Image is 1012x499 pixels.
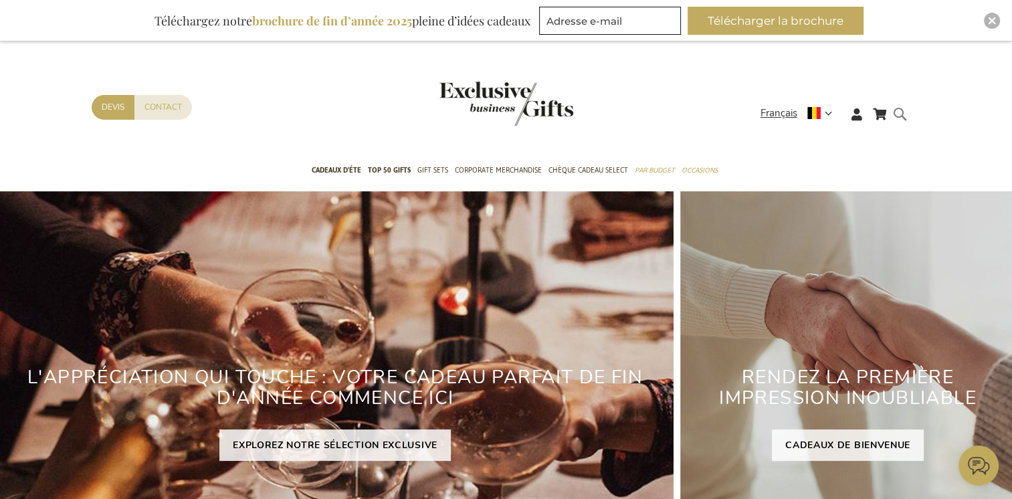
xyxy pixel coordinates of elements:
[219,429,451,461] a: EXPLOREZ NOTRE SÉLECTION EXCLUSIVE
[984,13,1000,29] div: Close
[92,95,134,120] a: Devis
[988,17,996,25] img: Close
[539,7,681,35] input: Adresse e-mail
[134,95,192,120] a: Contact
[772,429,924,461] a: CADEAUX DE BIENVENUE
[539,7,685,39] form: marketing offers and promotions
[682,163,718,177] span: Occasions
[417,163,448,177] span: Gift Sets
[148,7,536,35] div: Téléchargez notre pleine d’idées cadeaux
[688,7,864,35] button: Télécharger la brochure
[761,106,841,121] div: Français
[455,163,542,177] span: Corporate Merchandise
[368,163,411,177] span: TOP 50 Gifts
[439,82,506,126] a: store logo
[958,445,999,486] iframe: belco-activator-frame
[439,82,573,126] img: Exclusive Business gifts logo
[635,163,675,177] span: Par budget
[252,13,412,29] b: brochure de fin d’année 2025
[548,163,628,177] span: Chèque Cadeau Select
[761,106,797,121] span: Français
[312,163,361,177] span: Cadeaux D'Éte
